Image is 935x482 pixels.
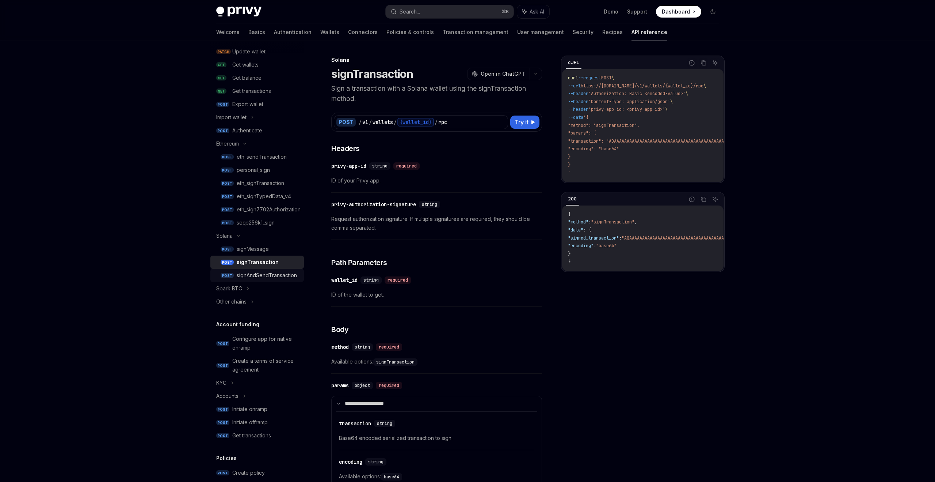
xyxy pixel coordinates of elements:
span: ⌘ K [501,9,509,15]
a: Support [627,8,647,15]
div: Get wallets [232,60,259,69]
div: personal_sign [237,166,270,174]
span: Path Parameters [331,257,387,268]
span: object [355,383,370,388]
span: Request authorization signature. If multiple signatures are required, they should be comma separa... [331,215,542,232]
div: required [376,382,402,389]
div: Import wallet [216,113,247,122]
span: } [568,251,570,257]
div: signMessage [237,245,269,253]
a: Wallets [320,23,339,41]
span: POST [221,220,234,226]
div: Initiate offramp [232,418,268,427]
span: string [355,344,370,350]
span: POST [221,260,234,265]
span: string [372,163,388,169]
button: Open in ChatGPT [467,68,530,80]
span: GET [216,62,226,68]
div: eth_sign7702Authorization [237,205,301,214]
a: POSTeth_sendTransaction [210,150,304,163]
a: Authentication [274,23,312,41]
div: POST [336,118,356,127]
div: eth_sendTransaction [237,152,287,161]
code: base64 [381,473,402,481]
span: POST [216,102,229,107]
a: Dashboard [656,6,701,18]
a: Basics [248,23,265,41]
span: 'privy-app-id: <privy-app-id>' [588,106,665,112]
span: POST [221,181,234,186]
button: Ask AI [710,58,720,68]
div: 200 [566,195,579,203]
div: Get transactions [232,87,271,95]
span: https://[DOMAIN_NAME]/v1/wallets/{wallet_id}/rpc [581,83,703,89]
div: {wallet_id} [397,118,434,127]
div: / [359,118,362,126]
div: eth_signTransaction [237,179,284,188]
span: POST [221,194,234,199]
span: Available options: [331,357,542,366]
div: Solana [216,231,233,240]
span: Ask AI [530,8,544,15]
div: Configure app for native onramp [232,335,299,352]
a: POSTInitiate onramp [210,403,304,416]
span: GET [216,75,226,81]
a: POSTeth_signTransaction [210,177,304,190]
div: eth_signTypedData_v4 [237,192,291,201]
span: POST [221,154,234,160]
a: POSTCreate a terms of service agreement [210,354,304,376]
a: POSTConfigure app for native onramp [210,332,304,354]
span: : [619,235,622,241]
span: string [368,459,383,465]
div: Create a terms of service agreement [232,357,299,374]
span: "encoding" [568,243,594,249]
h1: signTransaction [331,67,413,80]
div: transaction [339,420,371,427]
a: Welcome [216,23,240,41]
button: Toggle dark mode [707,6,719,18]
div: privy-app-id [331,162,366,170]
span: 'Content-Type: application/json' [588,99,670,105]
span: } [568,154,570,160]
span: } [568,259,570,264]
span: "signed_transaction" [568,235,619,241]
button: Ask AI [517,5,549,18]
span: --request [578,75,601,81]
div: privy-authorization-signature [331,201,416,208]
span: Dashboard [662,8,690,15]
a: POSTCreate policy [210,466,304,479]
span: Available options: [339,472,534,481]
div: KYC [216,379,226,387]
span: '{ [583,114,588,120]
span: } [568,162,570,168]
span: POST [221,273,234,278]
span: string [363,277,379,283]
span: "base64" [596,243,617,249]
span: --data [568,114,583,120]
div: Initiate onramp [232,405,267,414]
span: "params": { [568,130,596,136]
span: 'Authorization: Basic <encoded-value>' [588,91,686,97]
span: string [377,421,392,426]
a: POSTeth_signTypedData_v4 [210,190,304,203]
a: User management [517,23,564,41]
div: / [394,118,397,126]
div: params [331,382,349,389]
span: POST [216,470,229,476]
div: wallet_id [331,276,358,284]
button: Try it [510,116,539,129]
span: --header [568,99,588,105]
span: GET [216,89,226,94]
a: POSTsignMessage [210,242,304,256]
div: Accounts [216,392,238,400]
div: rpc [438,118,447,126]
span: Open in ChatGPT [481,70,525,78]
code: signTransaction [373,358,417,366]
span: Base64 encoded serialized transaction to sign. [339,434,534,443]
div: Get transactions [232,431,271,440]
span: : [588,219,591,225]
a: POSTpersonal_sign [210,163,304,177]
a: POSTExport wallet [210,98,304,111]
div: Other chains [216,297,247,306]
span: POST [216,363,229,368]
